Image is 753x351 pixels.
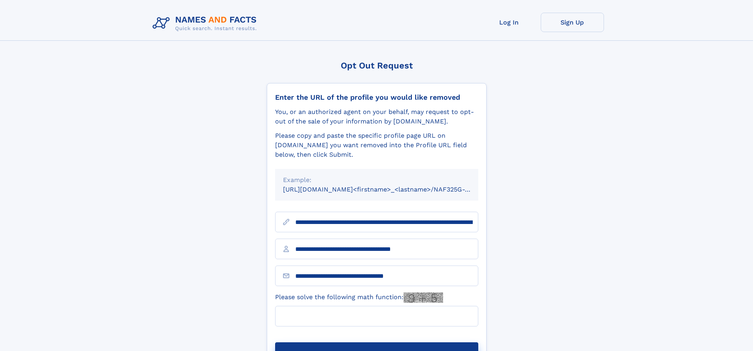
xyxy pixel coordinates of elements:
div: Opt Out Request [267,61,487,70]
small: [URL][DOMAIN_NAME]<firstname>_<lastname>/NAF325G-xxxxxxxx [283,186,493,193]
label: Please solve the following math function: [275,292,443,303]
div: Example: [283,175,470,185]
img: Logo Names and Facts [149,13,263,34]
div: Enter the URL of the profile you would like removed [275,93,478,102]
a: Sign Up [541,13,604,32]
div: Please copy and paste the specific profile page URL on [DOMAIN_NAME] you want removed into the Pr... [275,131,478,159]
div: You, or an authorized agent on your behalf, may request to opt-out of the sale of your informatio... [275,107,478,126]
a: Log In [477,13,541,32]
